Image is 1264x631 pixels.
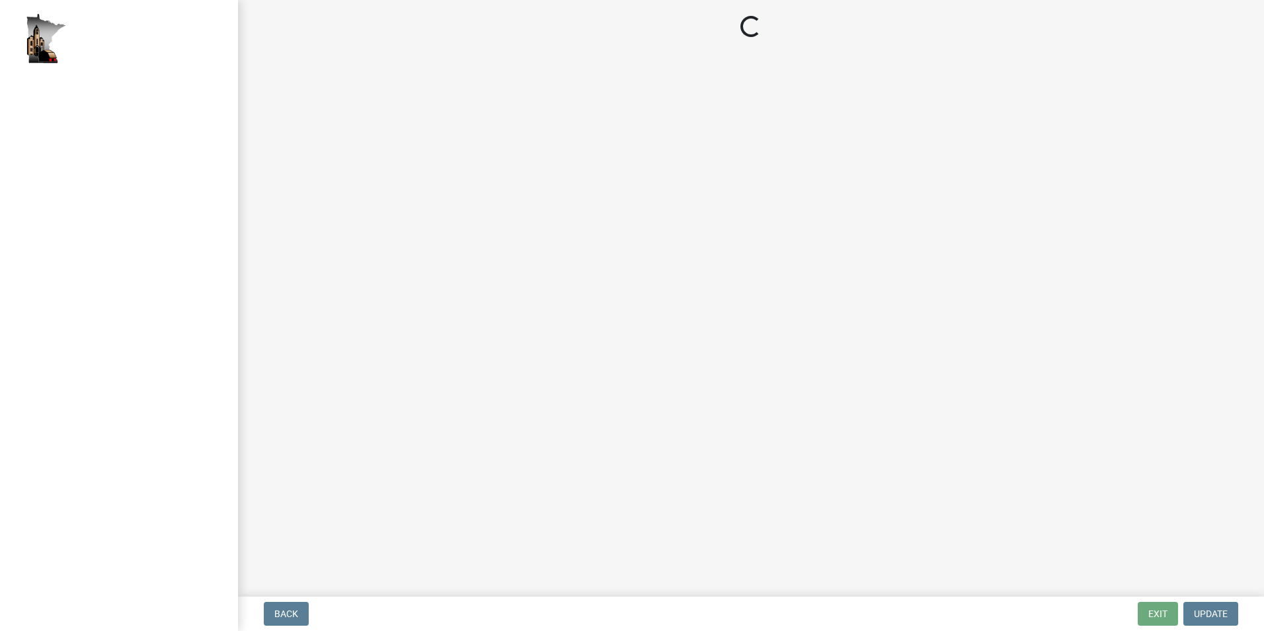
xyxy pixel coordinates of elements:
[274,609,298,619] span: Back
[26,14,66,63] img: Houston County, Minnesota
[1183,602,1238,626] button: Update
[264,602,309,626] button: Back
[1138,602,1178,626] button: Exit
[1194,609,1228,619] span: Update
